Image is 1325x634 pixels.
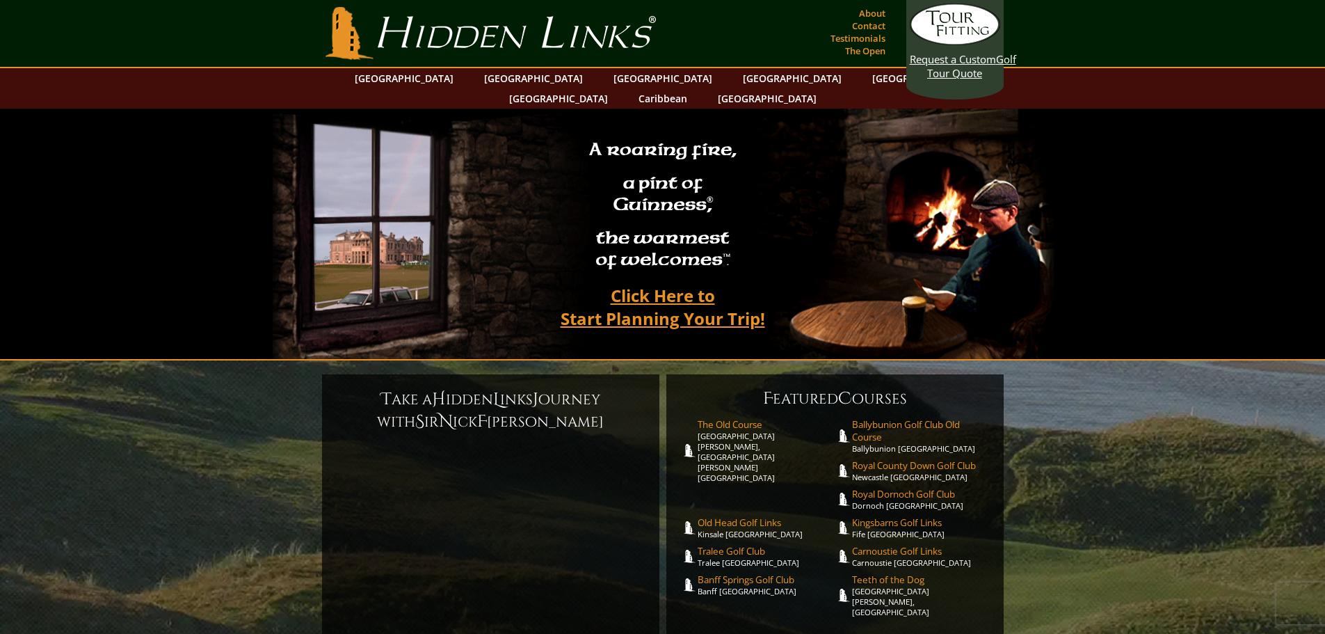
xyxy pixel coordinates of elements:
span: C [838,388,852,410]
span: Banff Springs Golf Club [698,573,835,586]
span: The Old Course [698,418,835,431]
span: Royal Dornoch Golf Club [852,488,990,500]
a: [GEOGRAPHIC_DATA] [865,68,978,88]
a: The Open [842,41,889,61]
a: Royal County Down Golf ClubNewcastle [GEOGRAPHIC_DATA] [852,459,990,482]
a: Request a CustomGolf Tour Quote [910,3,1000,80]
span: Old Head Golf Links [698,516,835,529]
a: Click Here toStart Planning Your Trip! [547,279,779,335]
a: [GEOGRAPHIC_DATA] [477,68,590,88]
span: Royal County Down Golf Club [852,459,990,472]
h6: eatured ourses [680,388,990,410]
span: Request a Custom [910,52,996,66]
a: Royal Dornoch Golf ClubDornoch [GEOGRAPHIC_DATA] [852,488,990,511]
span: Kingsbarns Golf Links [852,516,990,529]
h2: A roaring fire, a pint of Guinness , the warmest of welcomes™. [580,133,746,279]
a: Contact [849,16,889,35]
a: Ballybunion Golf Club Old CourseBallybunion [GEOGRAPHIC_DATA] [852,418,990,454]
a: [GEOGRAPHIC_DATA] [348,68,460,88]
a: [GEOGRAPHIC_DATA] [502,88,615,109]
span: Tralee Golf Club [698,545,835,557]
a: Kingsbarns Golf LinksFife [GEOGRAPHIC_DATA] [852,516,990,539]
a: [GEOGRAPHIC_DATA] [711,88,824,109]
a: Old Head Golf LinksKinsale [GEOGRAPHIC_DATA] [698,516,835,539]
a: About [856,3,889,23]
span: Ballybunion Golf Club Old Course [852,418,990,443]
a: Testimonials [827,29,889,48]
a: Caribbean [632,88,694,109]
span: S [415,411,424,433]
a: Carnoustie Golf LinksCarnoustie [GEOGRAPHIC_DATA] [852,545,990,568]
span: Carnoustie Golf Links [852,545,990,557]
span: H [432,388,446,411]
a: The Old Course[GEOGRAPHIC_DATA][PERSON_NAME], [GEOGRAPHIC_DATA][PERSON_NAME] [GEOGRAPHIC_DATA] [698,418,835,483]
span: F [763,388,773,410]
a: [GEOGRAPHIC_DATA] [607,68,719,88]
span: J [533,388,538,411]
span: Teeth of the Dog [852,573,990,586]
span: N [439,411,453,433]
a: Tralee Golf ClubTralee [GEOGRAPHIC_DATA] [698,545,835,568]
span: L [493,388,500,411]
span: T [381,388,392,411]
h6: ake a idden inks ourney with ir ick [PERSON_NAME] [336,388,645,433]
a: Banff Springs Golf ClubBanff [GEOGRAPHIC_DATA] [698,573,835,596]
a: Teeth of the Dog[GEOGRAPHIC_DATA][PERSON_NAME], [GEOGRAPHIC_DATA] [852,573,990,617]
span: F [477,411,487,433]
a: [GEOGRAPHIC_DATA] [736,68,849,88]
